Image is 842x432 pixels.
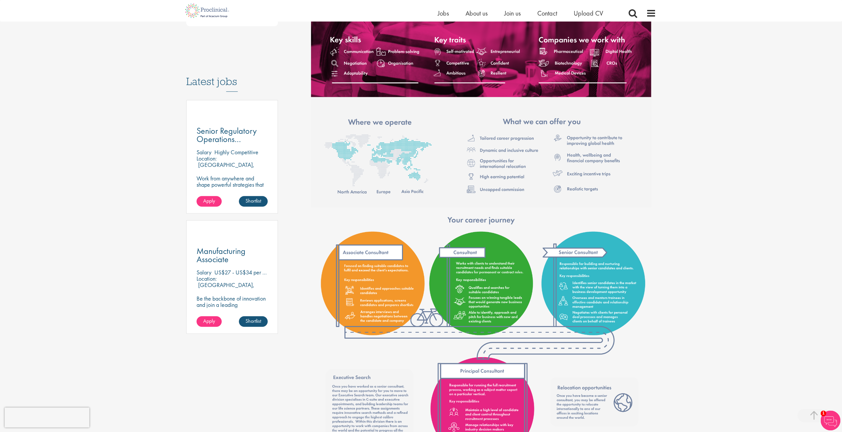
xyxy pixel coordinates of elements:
a: Jobs [438,9,449,18]
a: Shortlist [239,196,268,207]
span: Manufacturing Associate [197,245,245,265]
span: 1 [820,410,826,416]
a: Join us [504,9,521,18]
span: Salary [197,148,211,156]
iframe: reCAPTCHA [5,408,89,427]
p: Be the backbone of innovation and join a leading pharmaceutical company to help keep life-changin... [197,295,268,327]
a: Apply [197,196,222,207]
span: Apply [203,317,215,324]
a: Contact [537,9,557,18]
p: US$27 - US$34 per hour [214,268,272,276]
span: Location: [197,155,217,162]
p: [GEOGRAPHIC_DATA], [GEOGRAPHIC_DATA] [197,161,254,175]
h3: Latest jobs [186,59,278,92]
span: Apply [203,197,215,204]
a: About us [465,9,488,18]
a: Shortlist [239,316,268,327]
a: Manufacturing Associate [197,247,268,264]
span: Senior Regulatory Operations Consultant [197,125,257,153]
a: Senior Regulatory Operations Consultant [197,127,268,143]
span: Location: [197,275,217,282]
a: Apply [197,316,222,327]
span: Salary [197,268,211,276]
p: Work from anywhere and shape powerful strategies that drive results! Enjoy the freedom of remote ... [197,175,268,213]
p: Highly Competitive [214,148,258,156]
a: Upload CV [574,9,603,18]
p: [GEOGRAPHIC_DATA], [GEOGRAPHIC_DATA] [197,281,254,295]
img: Chatbot [820,410,840,430]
